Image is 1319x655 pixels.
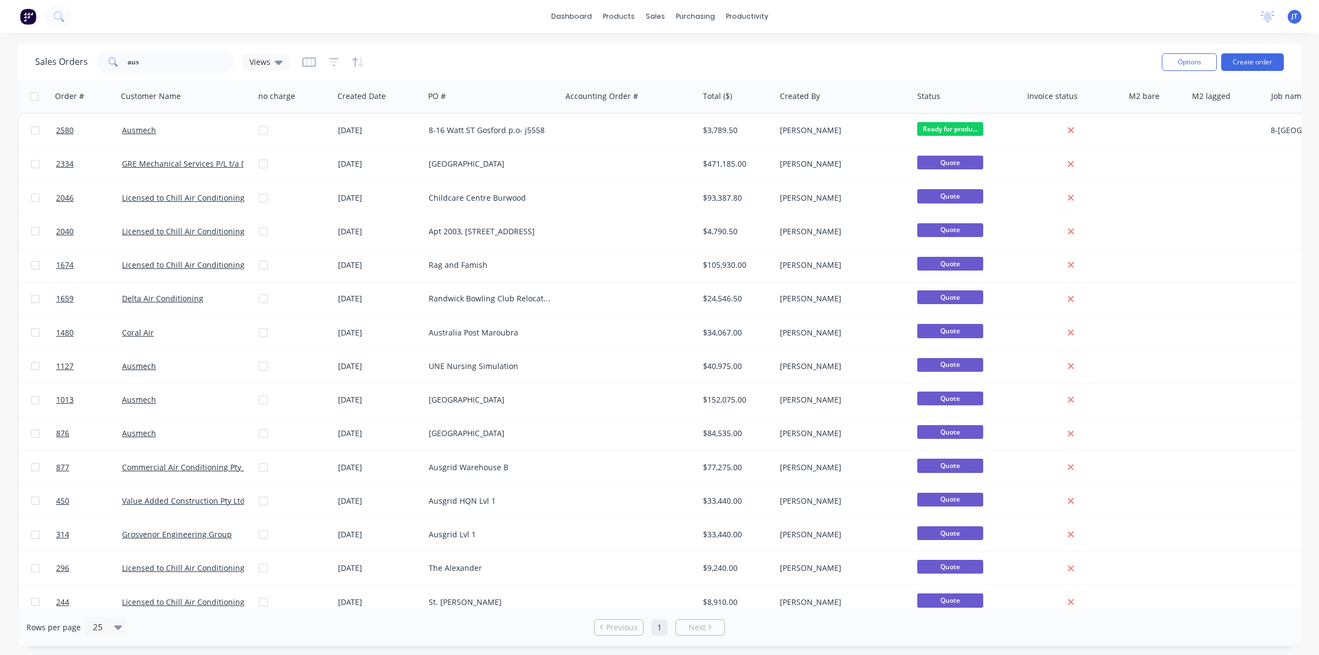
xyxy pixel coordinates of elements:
a: 876 [56,417,122,450]
span: Quote [917,526,983,540]
a: 1659 [56,282,122,315]
div: Ausgrid Lvl 1 [429,529,551,540]
span: 296 [56,563,69,574]
div: Accounting Order # [566,91,638,102]
div: [PERSON_NAME] [780,260,902,271]
a: 2334 [56,147,122,180]
div: [DATE] [338,226,420,237]
div: [DATE] [338,597,420,608]
a: Licensed to Chill Air Conditioning Australia Pty Ltd [122,226,307,236]
div: [DATE] [338,293,420,304]
div: M2 bare [1129,91,1160,102]
span: 2046 [56,192,74,203]
div: UNE Nursing Simulation [429,361,551,372]
div: [DATE] [338,428,420,439]
a: 1480 [56,316,122,349]
div: [PERSON_NAME] [780,125,902,136]
span: 314 [56,529,69,540]
div: Invoice status [1027,91,1078,102]
div: $84,535.00 [703,428,768,439]
img: Factory [20,8,36,25]
div: Randwick Bowling Club Relocation Kitchen Exhaust [429,293,551,304]
a: dashboard [546,8,597,25]
div: Customer Name [121,91,181,102]
div: [DATE] [338,327,420,338]
div: [PERSON_NAME] [780,563,902,574]
div: [DATE] [338,394,420,405]
div: [DATE] [338,496,420,507]
div: [DATE] [338,462,420,473]
a: Licensed to Chill Air Conditioning Australia Pty Ltd [122,192,307,203]
span: Quote [917,324,983,338]
div: $93,387.80 [703,192,768,203]
div: [GEOGRAPHIC_DATA] [429,158,551,169]
div: $8,910.00 [703,597,768,608]
a: 450 [56,485,122,518]
a: 2580 [56,114,122,147]
div: [PERSON_NAME] [780,158,902,169]
span: Quote [917,392,983,405]
span: 2580 [56,125,74,136]
a: Value Added Construction Pty Ltd [122,496,245,506]
span: JT [1292,12,1298,21]
div: $24,546.50 [703,293,768,304]
span: Views [250,56,270,68]
span: Next [689,622,706,633]
span: Quote [917,459,983,472]
div: Job name [1271,91,1306,102]
div: Status [917,91,940,102]
a: 877 [56,451,122,484]
span: 1013 [56,394,74,405]
div: [PERSON_NAME] [780,226,902,237]
div: [PERSON_NAME] [780,529,902,540]
div: $33,440.00 [703,529,768,540]
div: Total ($) [703,91,732,102]
button: Create order [1221,53,1284,71]
div: $105,930.00 [703,260,768,271]
h1: Sales Orders [35,57,88,67]
a: Licensed to Chill Air Conditioning Australia Pty Ltd [122,597,307,607]
span: Quote [917,358,983,372]
div: $471,185.00 [703,158,768,169]
div: [DATE] [338,125,420,136]
span: 1480 [56,327,74,338]
div: [GEOGRAPHIC_DATA] [429,394,551,405]
a: Licensed to Chill Air Conditioning Australia Pty Ltd [122,563,307,573]
div: [PERSON_NAME] [780,597,902,608]
div: Childcare Centre Burwood [429,192,551,203]
a: Ausmech [122,361,156,371]
span: 1659 [56,293,74,304]
div: products [597,8,640,25]
div: [PERSON_NAME] [780,462,902,473]
div: 8-16 Watt ST Gosford p.o- j5558 [429,125,551,136]
div: [DATE] [338,361,420,372]
div: [DATE] [338,192,420,203]
div: [PERSON_NAME] [780,327,902,338]
span: 244 [56,597,69,608]
div: Australia Post Maroubra [429,327,551,338]
ul: Pagination [590,619,729,636]
div: Created By [780,91,820,102]
a: 296 [56,552,122,585]
span: Quote [917,189,983,203]
div: $33,440.00 [703,496,768,507]
div: productivity [721,8,774,25]
div: Ausgrid HQN Lvl 1 [429,496,551,507]
div: Rag and Famish [429,260,551,271]
a: 1674 [56,249,122,282]
div: St. [PERSON_NAME] [429,597,551,608]
a: Ausmech [122,125,156,135]
div: [PERSON_NAME] [780,428,902,439]
div: [GEOGRAPHIC_DATA] [429,428,551,439]
div: $34,067.00 [703,327,768,338]
span: Quote [917,560,983,574]
span: Quote [917,156,983,169]
a: GRE Mechanical Services P/L t/a [PERSON_NAME] & [PERSON_NAME] [122,158,374,169]
a: Commercial Air Conditioning Pty Ltd [122,462,255,472]
div: $40,975.00 [703,361,768,372]
span: 876 [56,428,69,439]
div: $77,275.00 [703,462,768,473]
div: $152,075.00 [703,394,768,405]
a: 1013 [56,383,122,416]
span: Ready for produ... [917,122,983,136]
